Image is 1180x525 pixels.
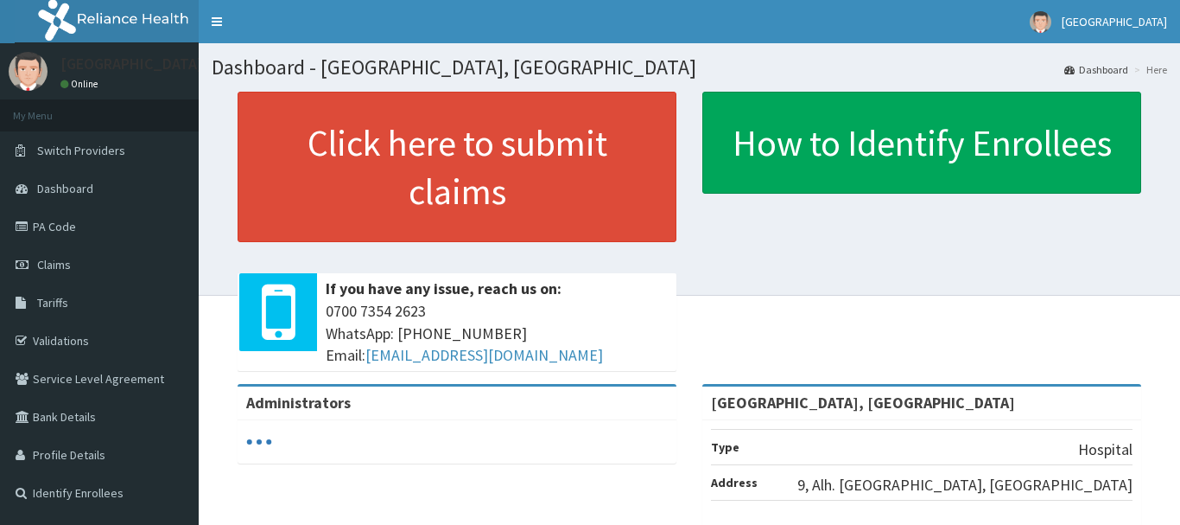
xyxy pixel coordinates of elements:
[711,393,1015,413] strong: [GEOGRAPHIC_DATA], [GEOGRAPHIC_DATA]
[1064,62,1128,77] a: Dashboard
[326,279,561,298] b: If you have any issue, reach us on:
[365,345,603,365] a: [EMAIL_ADDRESS][DOMAIN_NAME]
[1030,11,1051,33] img: User Image
[60,78,102,90] a: Online
[246,429,272,455] svg: audio-loading
[702,92,1141,194] a: How to Identify Enrollees
[1078,439,1132,461] p: Hospital
[711,439,739,455] b: Type
[60,56,203,72] p: [GEOGRAPHIC_DATA]
[326,300,668,367] span: 0700 7354 2623 WhatsApp: [PHONE_NUMBER] Email:
[711,475,758,490] b: Address
[37,181,93,196] span: Dashboard
[1130,62,1167,77] li: Here
[797,474,1132,496] p: 9, Alh. [GEOGRAPHIC_DATA], [GEOGRAPHIC_DATA]
[37,257,71,272] span: Claims
[37,143,125,158] span: Switch Providers
[1062,14,1167,29] span: [GEOGRAPHIC_DATA]
[37,295,68,311] span: Tariffs
[238,92,676,242] a: Click here to submit claims
[212,56,1167,79] h1: Dashboard - [GEOGRAPHIC_DATA], [GEOGRAPHIC_DATA]
[9,52,48,91] img: User Image
[246,393,351,413] b: Administrators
